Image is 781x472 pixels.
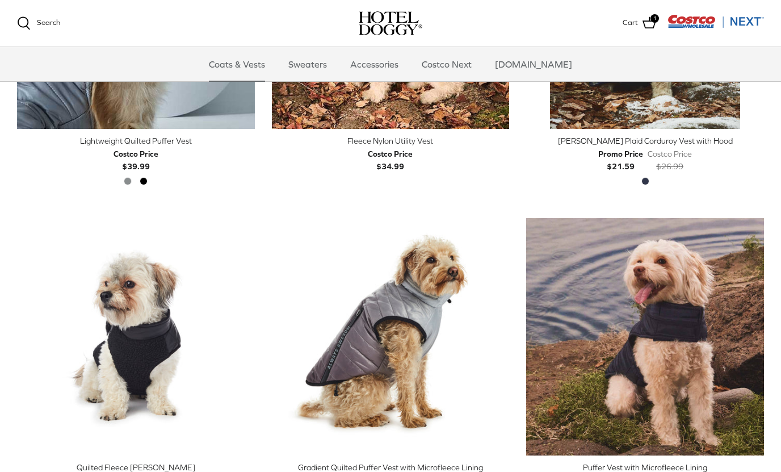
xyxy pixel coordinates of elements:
a: Gradient Quilted Puffer Vest with Microfleece Lining [272,218,510,456]
b: $21.59 [598,148,643,171]
s: $26.99 [656,162,683,171]
span: 1 [650,14,659,23]
a: [DOMAIN_NAME] [485,47,582,81]
div: Costco Price [114,148,158,160]
a: Quilted Fleece Melton Vest [17,218,255,456]
a: Accessories [340,47,409,81]
a: Costco Next [412,47,482,81]
a: Sweaters [278,47,337,81]
b: $39.99 [114,148,158,171]
a: Coats & Vests [199,47,275,81]
a: Lightweight Quilted Puffer Vest Costco Price$39.99 [17,135,255,173]
img: Costco Next [667,14,764,28]
img: hoteldoggycom [359,11,422,35]
span: Cart [623,17,638,29]
div: Promo Price [598,148,643,160]
a: hoteldoggy.com hoteldoggycom [359,11,422,35]
a: [PERSON_NAME] Plaid Corduroy Vest with Hood Promo Price$21.59 Costco Price$26.99 [526,135,764,173]
a: Cart 1 [623,16,656,31]
div: Fleece Nylon Utility Vest [272,135,510,147]
a: Visit Costco Next [667,22,764,30]
b: $34.99 [368,148,413,171]
a: Puffer Vest with Microfleece Lining [526,218,764,456]
div: Costco Price [648,148,692,160]
div: Lightweight Quilted Puffer Vest [17,135,255,147]
div: Costco Price [368,148,413,160]
div: [PERSON_NAME] Plaid Corduroy Vest with Hood [526,135,764,147]
a: Fleece Nylon Utility Vest Costco Price$34.99 [272,135,510,173]
a: Search [17,16,60,30]
span: Search [37,18,60,27]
